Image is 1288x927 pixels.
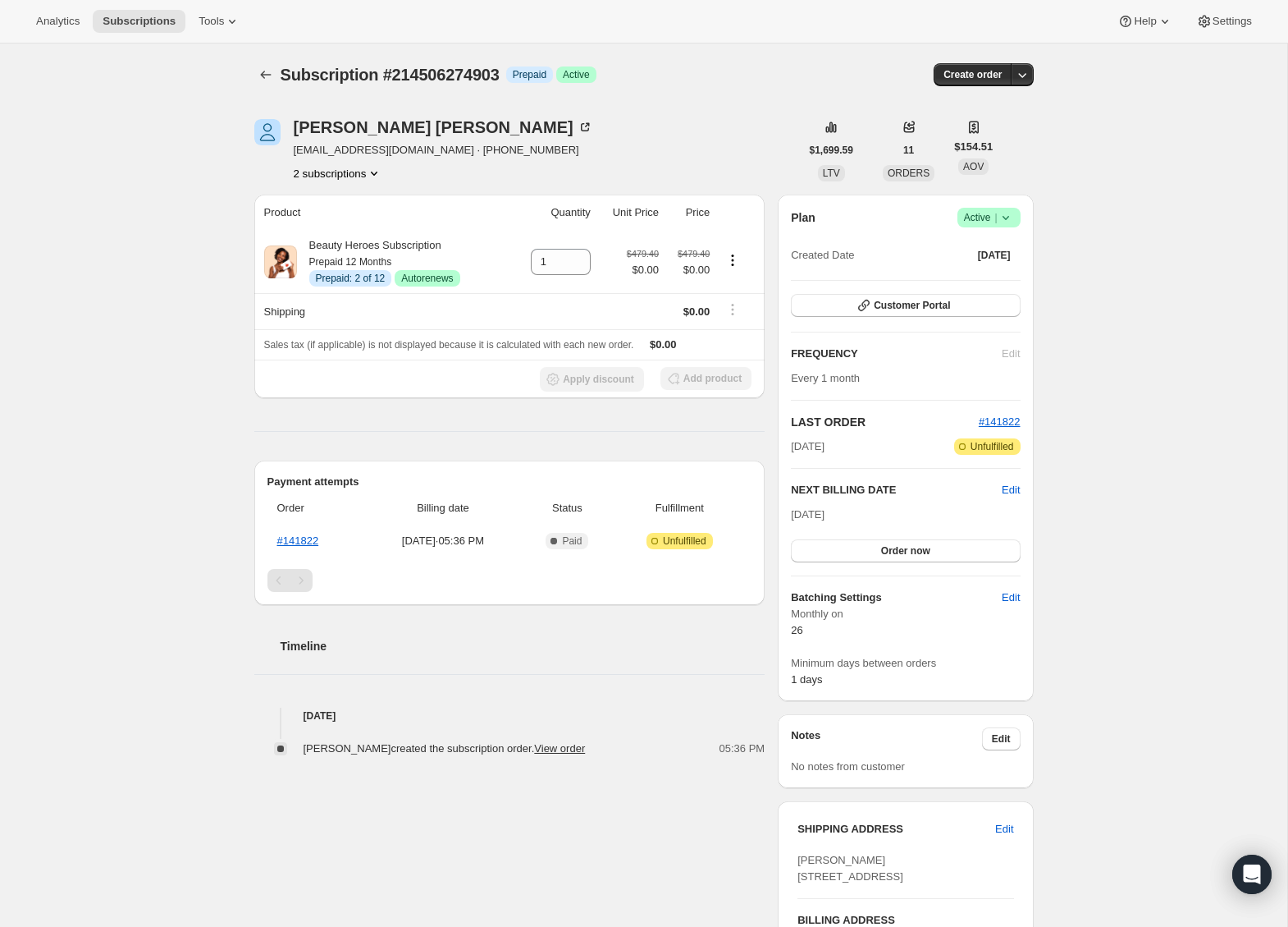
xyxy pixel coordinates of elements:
[401,272,453,285] span: Autorenews
[664,195,715,231] th: Price
[368,500,517,516] span: Billing date
[791,624,802,636] span: 26
[982,727,1021,750] button: Edit
[791,346,1002,362] h2: FREQUENCY
[888,168,929,179] span: ORDERS
[791,482,1002,498] h2: NEXT BILLING DATE
[791,673,822,686] span: 1 days
[719,251,746,269] button: Product actions
[968,244,1021,267] button: [DATE]
[254,708,765,724] h4: [DATE]
[881,544,930,558] span: Order now
[791,414,979,430] h2: LAST ORDER
[264,246,297,278] img: product img
[1232,855,1272,894] div: Open Intercom Messenger
[992,585,1030,611] button: Edit
[277,535,319,547] a: #141822
[1108,10,1182,33] button: Help
[797,821,995,838] h3: SHIPPING ADDRESS
[719,741,765,757] span: 05:36 PM
[254,63,277,86] button: Subscriptions
[294,119,593,135] div: [PERSON_NAME] [PERSON_NAME]
[903,144,914,157] span: 11
[36,15,80,28] span: Analytics
[264,339,634,351] span: Sales tax (if applicable) is not displayed because it is calculated with each new order.
[800,139,863,162] button: $1,699.59
[267,569,752,592] nav: Pagination
[513,68,546,81] span: Prepaid
[971,440,1014,453] span: Unfulfilled
[627,249,659,259] small: $479.40
[254,195,511,231] th: Product
[93,10,185,33] button: Subscriptions
[992,732,1011,746] span: Edit
[791,372,860,384] span: Every 1 month
[791,606,1020,622] span: Monthly on
[563,68,590,81] span: Active
[791,247,854,264] span: Created Date
[964,209,1014,226] span: Active
[719,301,746,319] button: Shipping actions
[810,144,853,157] span: $1,699.59
[791,727,982,750] h3: Notes
[294,142,593,158] span: [EMAIL_ADDRESS][DOMAIN_NAME] · [PHONE_NUMBER]
[534,742,585,755] a: View order
[510,195,595,231] th: Quantity
[304,742,586,755] span: [PERSON_NAME] created the subscription order.
[267,474,752,490] h2: Payment attempts
[791,590,1002,606] h6: Batching Settings
[893,139,924,162] button: 11
[189,10,250,33] button: Tools
[26,10,89,33] button: Analytics
[978,249,1011,262] span: [DATE]
[797,854,903,883] span: [PERSON_NAME] [STREET_ADDRESS]
[294,165,383,181] button: Product actions
[963,161,984,172] span: AOV
[297,237,460,287] div: Beauty Heroes Subscription
[1002,482,1020,498] button: Edit
[934,63,1012,86] button: Create order
[309,256,392,268] small: Prepaid 12 Months
[791,508,824,521] span: [DATE]
[979,414,1021,430] button: #141822
[1186,10,1262,33] button: Settings
[791,294,1020,317] button: Customer Portal
[527,500,607,516] span: Status
[1134,15,1156,28] span: Help
[596,195,664,231] th: Unit Price
[874,299,950,312] span: Customer Portal
[678,249,710,259] small: $479.40
[368,533,517,549] span: [DATE] · 05:36 PM
[199,15,224,28] span: Tools
[791,209,815,226] h2: Plan
[627,262,659,278] span: $0.00
[281,638,765,654] h2: Timeline
[979,415,1021,428] a: #141822
[791,760,905,773] span: No notes from customer
[617,500,742,516] span: Fulfillment
[683,305,710,318] span: $0.00
[281,66,500,84] span: Subscription #214506274903
[103,15,176,28] span: Subscriptions
[254,293,511,329] th: Shipping
[562,535,582,548] span: Paid
[943,68,1002,81] span: Create order
[267,490,364,526] th: Order
[995,821,1013,838] span: Edit
[954,139,993,155] span: $154.51
[791,438,824,455] span: [DATE]
[994,211,997,224] span: |
[669,262,710,278] span: $0.00
[663,535,706,548] span: Unfulfilled
[1213,15,1252,28] span: Settings
[791,655,1020,672] span: Minimum days between orders
[254,119,281,145] span: Devon Amelia Stubbs
[823,168,840,179] span: LTV
[985,816,1023,842] button: Edit
[316,272,386,285] span: Prepaid: 2 of 12
[650,338,677,351] span: $0.00
[1002,590,1020,606] span: Edit
[791,539,1020,562] button: Order now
